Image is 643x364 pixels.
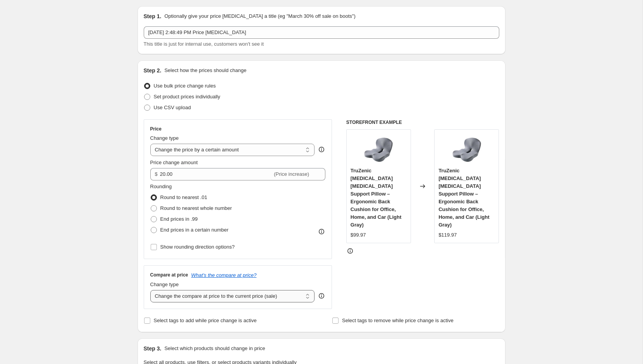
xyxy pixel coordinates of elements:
div: $119.97 [438,231,457,239]
span: Price change amount [150,160,198,165]
button: What's the compare at price? [191,272,257,278]
img: 89E27C2028E8B978D6E1E4D41883647A_80x.jpg [451,134,482,165]
span: Rounding [150,184,172,189]
span: TruZenic [MEDICAL_DATA] [MEDICAL_DATA] Support Pillow – Ergonomic Back Cushion for Office, Home, ... [351,168,401,228]
div: help [318,146,325,153]
h3: Price [150,126,162,132]
img: 89E27C2028E8B978D6E1E4D41883647A_80x.jpg [363,134,394,165]
input: 30% off holiday sale [144,26,499,39]
div: help [318,292,325,300]
h2: Step 1. [144,12,162,20]
h6: STOREFRONT EXAMPLE [346,119,499,125]
span: This title is just for internal use, customers won't see it [144,41,264,47]
span: $ [155,171,158,177]
p: Select which products should change in price [164,345,265,352]
span: Round to nearest .01 [160,194,207,200]
p: Select how the prices should change [164,67,246,74]
div: $99.97 [351,231,366,239]
span: (Price increase) [274,171,309,177]
input: -10.00 [160,168,272,180]
span: Show rounding direction options? [160,244,235,250]
span: End prices in a certain number [160,227,229,233]
p: Optionally give your price [MEDICAL_DATA] a title (eg "March 30% off sale on boots") [164,12,355,20]
span: Use bulk price change rules [154,83,216,89]
span: Select tags to remove while price change is active [342,318,454,323]
span: Change type [150,135,179,141]
h3: Compare at price [150,272,188,278]
span: End prices in .99 [160,216,198,222]
h2: Step 3. [144,345,162,352]
span: Use CSV upload [154,105,191,110]
h2: Step 2. [144,67,162,74]
span: Change type [150,282,179,287]
span: TruZenic [MEDICAL_DATA] [MEDICAL_DATA] Support Pillow – Ergonomic Back Cushion for Office, Home, ... [438,168,489,228]
span: Round to nearest whole number [160,205,232,211]
span: Set product prices individually [154,94,220,100]
span: Select tags to add while price change is active [154,318,257,323]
